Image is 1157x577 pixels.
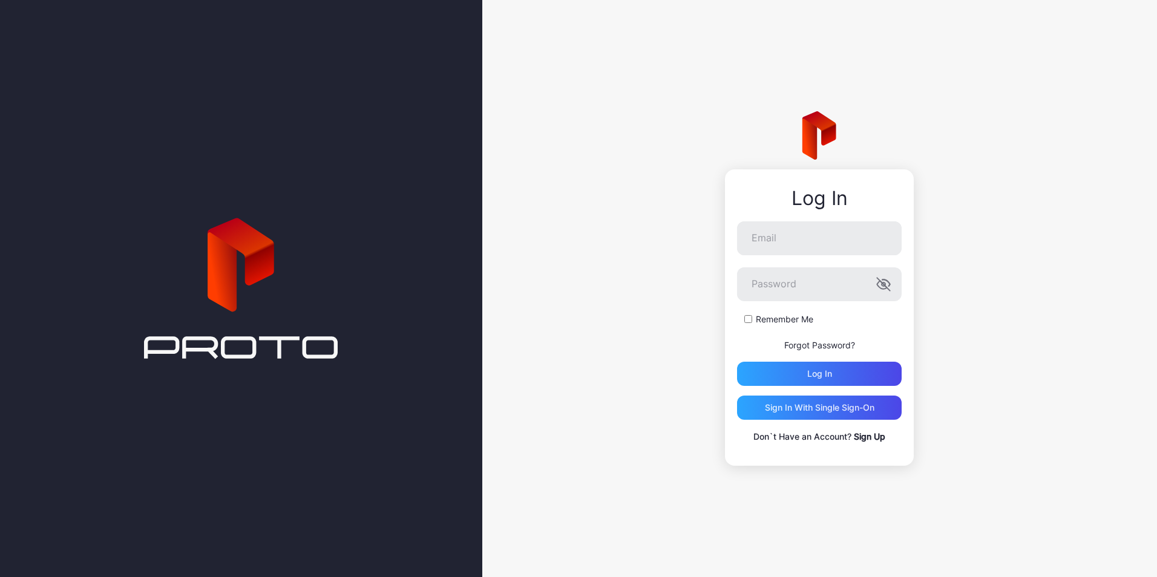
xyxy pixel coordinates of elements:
[765,403,874,412] div: Sign in With Single Sign-On
[807,369,832,379] div: Log in
[876,277,891,292] button: Password
[854,431,885,442] a: Sign Up
[737,362,902,386] button: Log in
[737,396,902,420] button: Sign in With Single Sign-On
[737,187,902,209] div: Log In
[784,340,855,350] a: Forgot Password?
[737,267,902,301] input: Password
[737,221,902,255] input: Email
[756,313,813,325] label: Remember Me
[737,429,902,444] p: Don`t Have an Account?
